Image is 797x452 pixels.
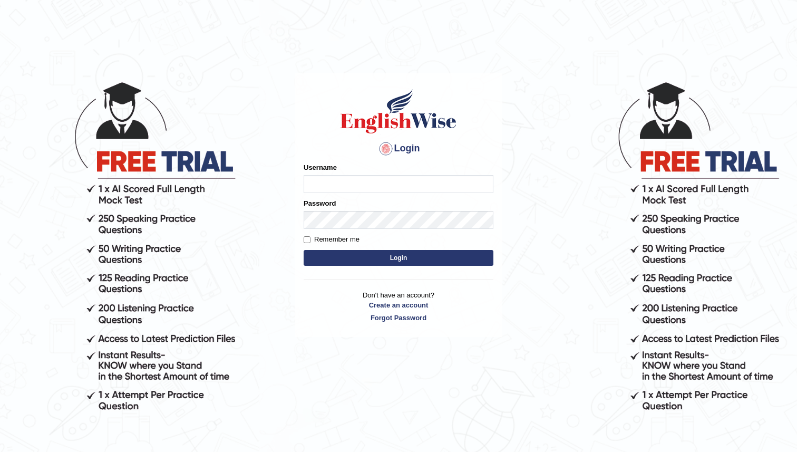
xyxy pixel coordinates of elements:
h4: Login [304,140,493,157]
label: Password [304,198,336,208]
button: Login [304,250,493,266]
a: Create an account [304,300,493,310]
label: Remember me [304,234,359,245]
p: Don't have an account? [304,290,493,323]
img: Logo of English Wise sign in for intelligent practice with AI [338,88,459,135]
label: Username [304,162,337,172]
a: Forgot Password [304,313,493,323]
input: Remember me [304,236,310,243]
